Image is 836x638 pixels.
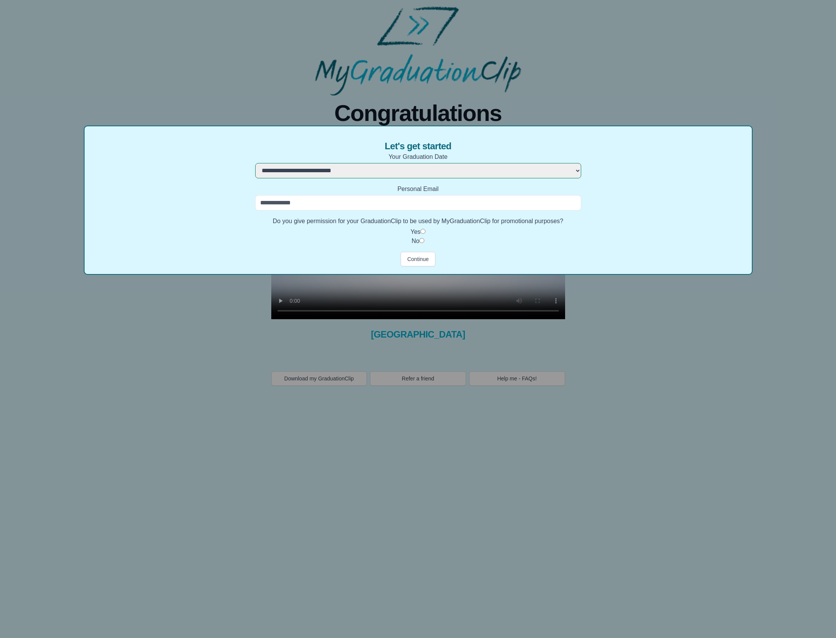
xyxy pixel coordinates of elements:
[412,238,419,244] label: No
[255,217,581,226] label: Do you give permission for your GraduationClip to be used by MyGraduationClip for promotional pur...
[401,252,435,266] button: Continue
[411,228,420,235] label: Yes
[255,184,581,194] label: Personal Email
[385,140,451,152] span: Let's get started
[255,152,581,162] label: Your Graduation Date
